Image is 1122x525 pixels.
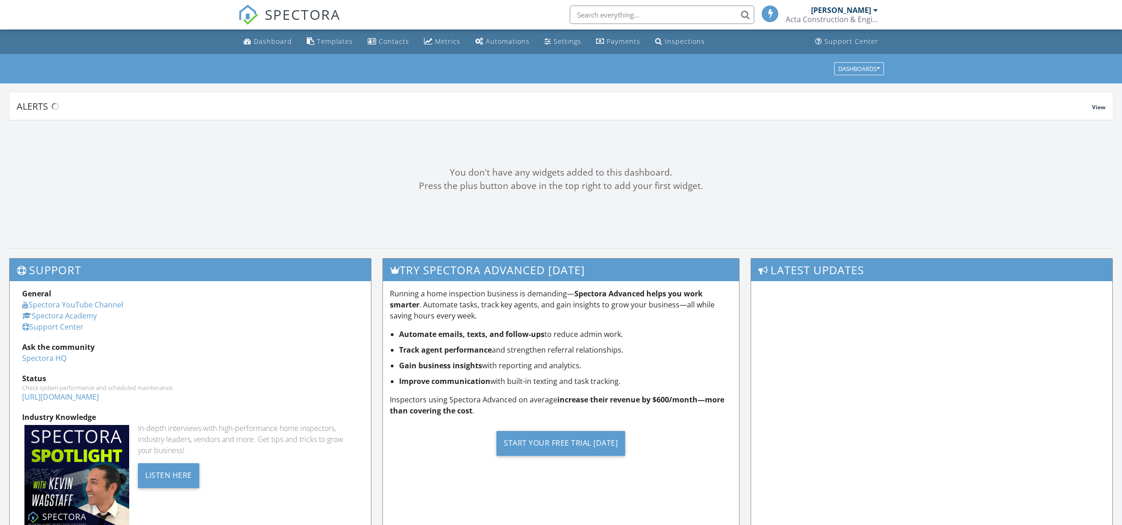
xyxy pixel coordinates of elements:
[390,289,703,310] strong: Spectora Advanced helps you work smarter
[541,33,585,50] a: Settings
[390,394,732,416] p: Inspectors using Spectora Advanced on average .
[1092,103,1105,111] span: View
[399,376,732,387] li: with built-in texting and task tracking.
[812,33,882,50] a: Support Center
[399,360,732,371] li: with reporting and analytics.
[420,33,464,50] a: Metrics
[824,37,878,46] div: Support Center
[399,344,732,355] li: and strengthen referral relationships.
[364,33,413,50] a: Contacts
[651,33,709,50] a: Inspections
[607,37,640,46] div: Payments
[592,33,644,50] a: Payments
[751,259,1112,281] h3: Latest Updates
[786,15,878,24] div: Acta Construction & Engineering, LLC
[379,37,409,46] div: Contacts
[22,412,358,423] div: Industry Knowledge
[317,37,353,46] div: Templates
[834,62,884,75] button: Dashboards
[435,37,460,46] div: Metrics
[22,300,123,310] a: Spectora YouTube Channel
[390,395,724,416] strong: increase their revenue by $600/month—more than covering the cost
[138,463,199,488] div: Listen Here
[496,431,625,456] div: Start Your Free Trial [DATE]
[811,6,871,15] div: [PERSON_NAME]
[399,329,732,340] li: to reduce admin work.
[22,384,358,391] div: Check system performance and scheduled maintenance.
[471,33,533,50] a: Automations (Basic)
[383,259,739,281] h3: Try spectora advanced [DATE]
[22,353,66,363] a: Spectora HQ
[10,259,371,281] h3: Support
[399,360,482,371] strong: Gain business insights
[138,423,358,456] div: In-depth interviews with high-performance home inspectors, industry leaders, vendors and more. Ge...
[238,12,340,32] a: SPECTORA
[240,33,296,50] a: Dashboard
[303,33,357,50] a: Templates
[238,5,258,25] img: The Best Home Inspection Software - Spectora
[665,37,705,46] div: Inspections
[554,37,581,46] div: Settings
[390,424,732,463] a: Start Your Free Trial [DATE]
[22,392,99,402] a: [URL][DOMAIN_NAME]
[254,37,292,46] div: Dashboard
[399,376,490,386] strong: Improve communication
[9,166,1113,179] div: You don't have any widgets added to this dashboard.
[838,65,880,72] div: Dashboards
[17,100,1092,112] div: Alerts
[399,345,492,355] strong: Track agent performance
[9,179,1113,193] div: Press the plus button above in the top right to add your first widget.
[22,342,358,353] div: Ask the community
[22,373,358,384] div: Status
[399,329,544,339] strong: Automate emails, texts, and follow-ups
[138,470,199,480] a: Listen Here
[486,37,530,46] div: Automations
[265,5,340,24] span: SPECTORA
[22,289,51,299] strong: General
[22,311,97,321] a: Spectora Academy
[390,288,732,321] p: Running a home inspection business is demanding— . Automate tasks, track key agents, and gain ins...
[22,322,84,332] a: Support Center
[570,6,754,24] input: Search everything...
